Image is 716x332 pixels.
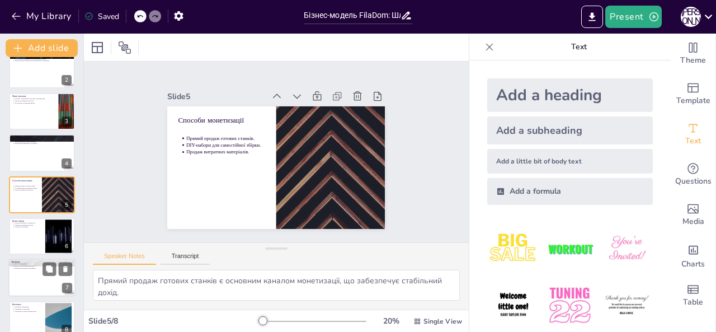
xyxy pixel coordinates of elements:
[15,308,42,310] p: Співпраця та інвестиції.
[187,142,266,148] p: DIY-набори для самостійної збірки.
[487,223,539,275] img: 1.jpeg
[59,263,72,276] button: Delete Slide
[487,116,653,144] div: Add a subheading
[680,54,706,67] span: Theme
[187,135,266,142] p: Прямий продаж готових станків.
[671,155,715,195] div: Get real-time input from your audience
[14,268,72,270] p: Технічна реалізація та підтримка.
[487,149,653,174] div: Add a little bit of body text
[15,310,42,312] p: Готовність до нових можливостей.
[605,6,661,28] button: Present
[681,6,701,28] button: А [PERSON_NAME]
[62,283,72,293] div: 7
[681,258,705,270] span: Charts
[681,7,701,27] div: А [PERSON_NAME]
[62,75,72,85] div: 2
[581,6,603,28] button: Export to PowerPoint
[88,39,106,57] div: Layout
[15,141,72,143] p: Творча свобода у виборі кольорів.
[423,317,462,326] span: Single View
[15,306,42,308] p: Контактна інформація.
[15,187,39,189] p: DIY-набори для самостійної збірки.
[487,78,653,112] div: Add a heading
[675,175,712,188] span: Questions
[9,176,75,213] div: 5
[671,34,715,74] div: Change the overall theme
[178,115,266,125] p: Способи монетизації
[84,11,119,22] div: Saved
[161,252,210,265] button: Transcript
[15,143,72,145] p: Виробництво філаменту "на вимогу".
[15,139,72,141] p: Друкуйте більше, витрачайте менше!
[671,114,715,155] div: Add text boxes
[12,260,72,264] p: Команда
[12,302,42,306] p: Контакти
[15,59,72,62] p: Високі витрати обмежують експерименти та навчання.
[43,263,56,276] button: Duplicate Slide
[544,223,596,275] img: 2.jpeg
[15,102,55,104] p: Доступність та економія витрат.
[14,263,72,265] p: Засновники проєкту.
[304,7,400,24] input: Insert title
[6,39,78,57] button: Add slide
[671,74,715,114] div: Add ready made slides
[601,279,653,331] img: 6.jpeg
[15,222,42,224] p: Ключові партнери та активності.
[9,218,75,255] div: 6
[15,97,55,100] p: FilaDom - компактний і простий у використанні.
[601,223,653,275] img: 3.jpeg
[15,189,39,191] p: Продаж витратних матеріалів.
[62,116,72,127] div: 3
[15,226,42,228] p: Сегменти споживачів.
[62,241,72,251] div: 6
[671,195,715,235] div: Add images, graphics, shapes or video
[12,95,55,98] p: Наше рішення
[683,296,703,308] span: Table
[9,93,75,130] div: 3
[14,265,72,268] p: Відкритість до нових фахівців.
[9,51,75,88] div: 2
[15,57,72,59] p: Доступність принтерів зростає, але не матеріалів.
[498,34,660,60] p: Text
[12,219,42,223] p: Бізнес-канва
[671,275,715,316] div: Add a table
[88,316,259,326] div: Slide 5 / 8
[62,200,72,210] div: 5
[15,224,42,226] p: Ціннісні пропозиції FilaDom.
[8,259,76,297] div: 7
[682,216,704,228] span: Media
[118,41,131,54] span: Position
[62,158,72,169] div: 4
[671,235,715,275] div: Add charts and graphs
[487,279,539,331] img: 4.jpeg
[15,185,39,187] p: Прямий продаж готових станків.
[378,316,404,326] div: 20 %
[93,270,460,301] textarea: Прямий продаж готових станків є основним каналом монетизації, що забезпечує стабільний дохід. DIY...
[93,252,156,265] button: Speaker Notes
[15,100,55,102] p: Технологія шнекової екструзії.
[676,95,710,107] span: Template
[187,148,266,155] p: Продаж витратних матеріалів.
[544,279,596,331] img: 5.jpeg
[12,136,72,139] p: Цінність для клієнта
[9,134,75,171] div: 4
[12,179,39,182] p: Способи монетизації
[487,178,653,205] div: Add a formula
[8,7,76,25] button: My Library
[167,91,264,102] div: Slide 5
[685,135,701,147] span: Text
